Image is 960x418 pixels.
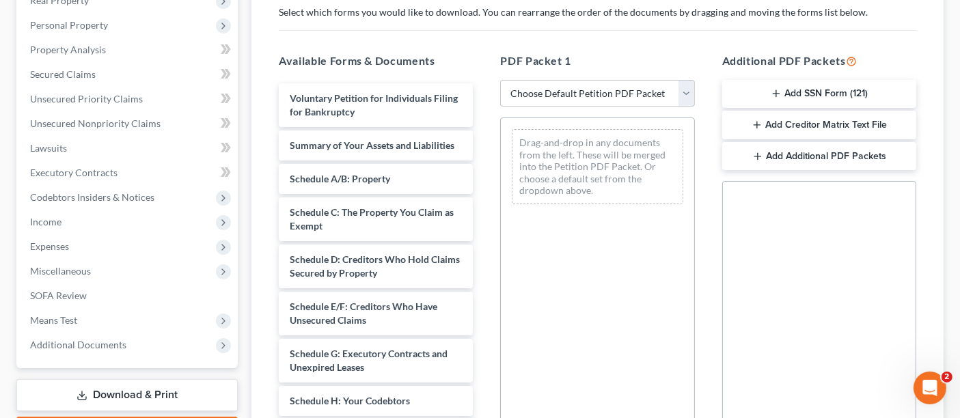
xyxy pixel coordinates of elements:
[290,92,458,117] span: Voluntary Petition for Individuals Filing for Bankruptcy
[16,379,238,411] a: Download & Print
[30,93,143,104] span: Unsecured Priority Claims
[30,240,69,252] span: Expenses
[722,142,916,171] button: Add Additional PDF Packets
[30,167,118,178] span: Executory Contracts
[500,53,694,69] h5: PDF Packet 1
[279,5,916,19] p: Select which forms you would like to download. You can rearrange the order of the documents by dr...
[512,129,683,204] div: Drag-and-drop in any documents from the left. These will be merged into the Petition PDF Packet. ...
[30,191,154,203] span: Codebtors Insiders & Notices
[722,111,916,139] button: Add Creditor Matrix Text File
[19,38,238,62] a: Property Analysis
[19,136,238,161] a: Lawsuits
[19,283,238,308] a: SOFA Review
[30,265,91,277] span: Miscellaneous
[19,62,238,87] a: Secured Claims
[30,142,67,154] span: Lawsuits
[19,111,238,136] a: Unsecured Nonpriority Claims
[19,161,238,185] a: Executory Contracts
[722,53,916,69] h5: Additional PDF Packets
[30,290,87,301] span: SOFA Review
[722,80,916,109] button: Add SSN Form (121)
[290,348,448,373] span: Schedule G: Executory Contracts and Unexpired Leases
[30,314,77,326] span: Means Test
[914,372,946,404] iframe: Intercom live chat
[30,339,126,350] span: Additional Documents
[30,117,161,129] span: Unsecured Nonpriority Claims
[290,173,390,184] span: Schedule A/B: Property
[290,253,460,279] span: Schedule D: Creditors Who Hold Claims Secured by Property
[30,44,106,55] span: Property Analysis
[290,206,454,232] span: Schedule C: The Property You Claim as Exempt
[19,87,238,111] a: Unsecured Priority Claims
[279,53,473,69] h5: Available Forms & Documents
[30,216,61,227] span: Income
[290,395,410,406] span: Schedule H: Your Codebtors
[942,372,952,382] span: 2
[30,19,108,31] span: Personal Property
[30,68,96,80] span: Secured Claims
[290,301,437,326] span: Schedule E/F: Creditors Who Have Unsecured Claims
[290,139,454,151] span: Summary of Your Assets and Liabilities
